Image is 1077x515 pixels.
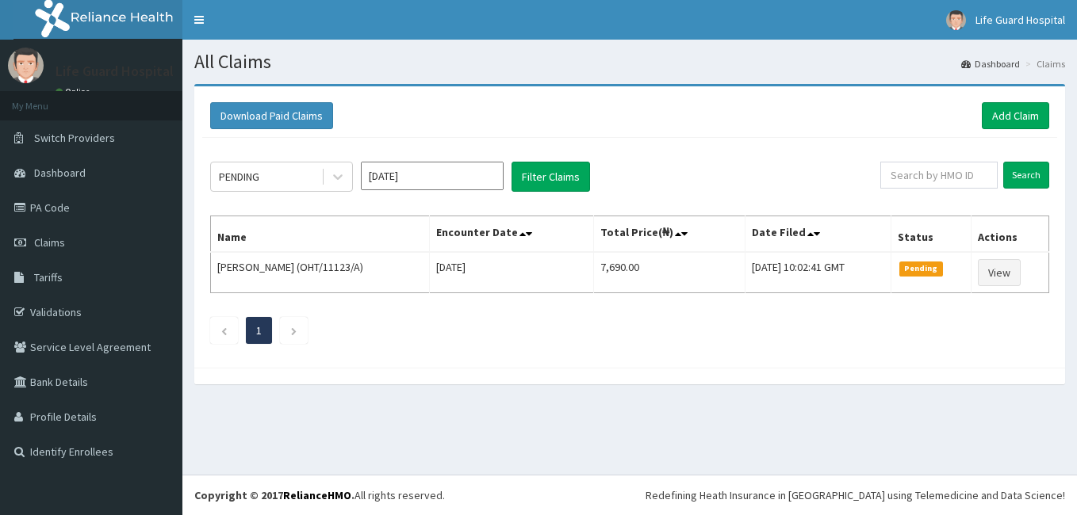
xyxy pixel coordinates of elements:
[593,252,745,293] td: 7,690.00
[56,64,174,78] p: Life Guard Hospital
[982,102,1049,129] a: Add Claim
[361,162,504,190] input: Select Month and Year
[745,252,891,293] td: [DATE] 10:02:41 GMT
[34,270,63,284] span: Tariffs
[194,51,1065,72] h1: All Claims
[210,102,333,129] button: Download Paid Claims
[1021,57,1065,71] li: Claims
[646,487,1065,503] div: Redefining Heath Insurance in [GEOGRAPHIC_DATA] using Telemedicine and Data Science!
[211,216,430,253] th: Name
[283,488,351,502] a: RelianceHMO
[880,162,998,189] input: Search by HMO ID
[56,86,94,97] a: Online
[430,216,593,253] th: Encounter Date
[256,323,262,338] a: Page 1 is your current page
[975,13,1065,27] span: Life Guard Hospital
[34,235,65,250] span: Claims
[34,166,86,180] span: Dashboard
[219,169,259,185] div: PENDING
[34,131,115,145] span: Switch Providers
[745,216,891,253] th: Date Filed
[430,252,593,293] td: [DATE]
[961,57,1020,71] a: Dashboard
[220,323,228,338] a: Previous page
[1003,162,1049,189] input: Search
[512,162,590,192] button: Filter Claims
[972,216,1049,253] th: Actions
[290,323,297,338] a: Next page
[899,261,943,276] span: Pending
[8,48,44,83] img: User Image
[182,475,1077,515] footer: All rights reserved.
[946,10,966,30] img: User Image
[211,252,430,293] td: [PERSON_NAME] (OHT/11123/A)
[194,488,355,502] strong: Copyright © 2017 .
[978,259,1021,286] a: View
[891,216,972,253] th: Status
[593,216,745,253] th: Total Price(₦)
